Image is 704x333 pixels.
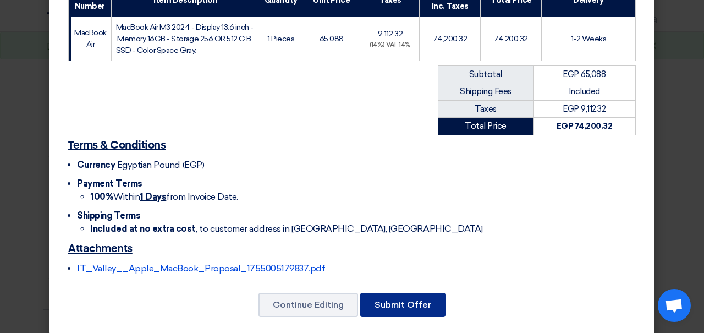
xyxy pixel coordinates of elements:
[533,65,635,83] td: EGP 65,088
[90,222,636,236] li: , to customer address in [GEOGRAPHIC_DATA], [GEOGRAPHIC_DATA]
[68,243,133,254] u: Attachments
[69,17,112,61] td: MacBook Air
[267,34,294,43] span: 1 Pieces
[563,104,606,114] span: EGP 9,112.32
[571,34,607,43] span: 1-2 Weeks
[494,34,528,43] span: 74,200.32
[77,160,115,170] span: Currency
[433,34,467,43] span: 74,200.32
[116,23,254,55] span: MacBook Air M3 2024 - Display 13.6 inch - Memory 16GB - Storage 256 OR 512 G.B SSD - Color Space ...
[569,86,600,96] span: Included
[77,263,326,274] a: IT_Valley__Apple_MacBook_Proposal_1755005179837.pdf
[438,65,533,83] td: Subtotal
[438,118,533,135] td: Total Price
[90,192,238,202] span: Within from Invoice Date.
[140,192,166,202] u: 1 Days
[366,41,415,50] div: (14%) VAT 14%
[360,293,446,317] button: Submit Offer
[320,34,344,43] span: 65,088
[77,178,142,189] span: Payment Terms
[438,83,533,101] td: Shipping Fees
[90,223,196,234] strong: Included at no extra cost
[557,121,613,131] strong: EGP 74,200.32
[90,192,113,202] strong: 100%
[258,293,358,317] button: Continue Editing
[378,29,403,39] span: 9,112.32
[658,289,691,322] a: Open chat
[117,160,204,170] span: Egyptian Pound (EGP)
[438,100,533,118] td: Taxes
[68,140,166,151] u: Terms & Conditions
[77,210,140,221] span: Shipping Terms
